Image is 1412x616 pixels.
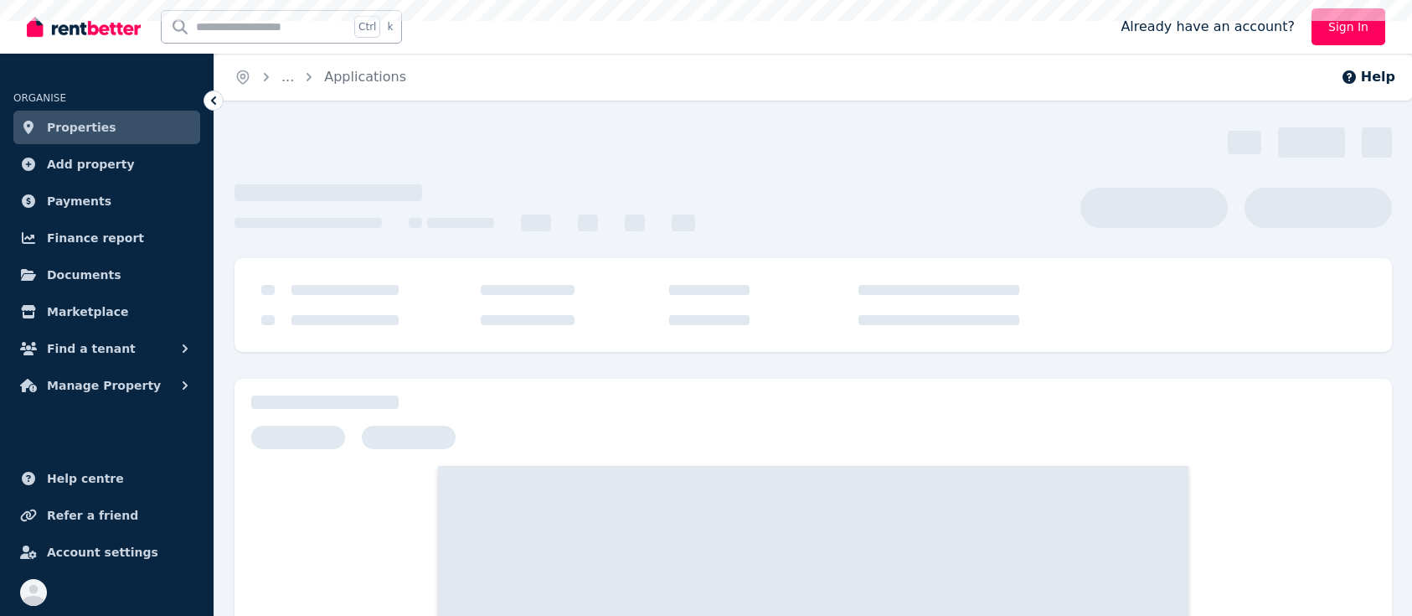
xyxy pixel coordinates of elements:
[13,148,200,181] a: Add property
[13,221,200,255] a: Finance report
[47,228,144,248] span: Finance report
[47,302,128,322] span: Marketplace
[47,117,116,137] span: Properties
[13,536,200,569] a: Account settings
[387,20,393,34] span: k
[13,462,200,495] a: Help centre
[13,332,200,365] button: Find a tenant
[214,54,426,101] nav: Breadcrumb
[47,505,138,525] span: Refer a friend
[1341,67,1395,87] button: Help
[13,92,66,104] span: ORGANISE
[47,542,158,562] span: Account settings
[27,14,141,39] img: RentBetter
[324,69,406,85] a: Applications
[354,16,380,38] span: Ctrl
[281,69,294,85] span: ...
[47,468,124,489] span: Help centre
[47,265,121,285] span: Documents
[13,295,200,329] a: Marketplace
[13,369,200,402] button: Manage Property
[13,184,200,218] a: Payments
[47,154,135,174] span: Add property
[1121,17,1295,37] span: Already have an account?
[13,499,200,532] a: Refer a friend
[47,191,111,211] span: Payments
[13,258,200,292] a: Documents
[47,339,136,359] span: Find a tenant
[13,111,200,144] a: Properties
[47,375,161,396] span: Manage Property
[1312,8,1385,45] a: Sign In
